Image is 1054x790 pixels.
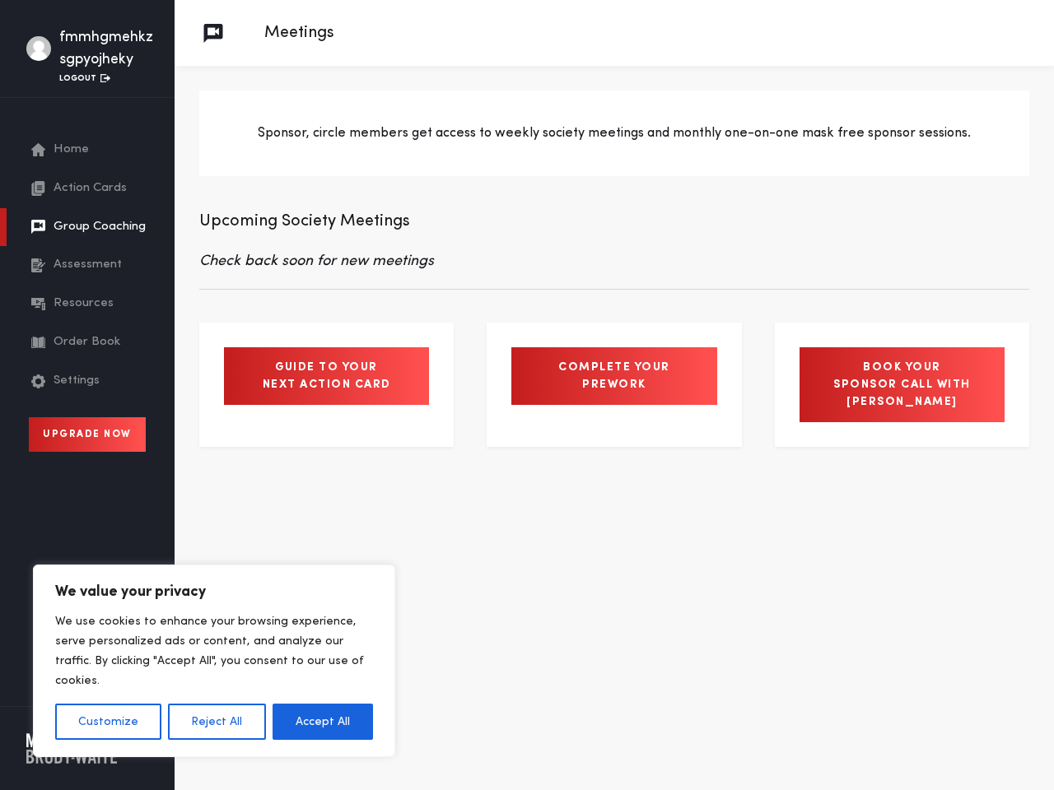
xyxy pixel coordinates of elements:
button: Accept All [273,704,373,740]
p: Upcoming Society Meetings [199,209,1029,234]
p: Sponsor, circle members get access to weekly society meetings and monthly one-on-one mask free sp... [232,123,996,143]
a: Home [31,131,150,170]
em: Check back soon for new meetings [199,253,434,268]
div: We value your privacy [33,565,395,757]
a: Book your Sponsor call with [PERSON_NAME] [800,347,1005,422]
p: We value your privacy [55,582,373,602]
span: Settings [54,372,100,391]
a: Action Cards [31,170,150,208]
a: Assessment [31,246,150,285]
a: Group Coaching [31,208,150,247]
span: Home [54,141,89,160]
a: Upgrade Now [29,417,146,452]
span: Resources [54,295,114,314]
span: Order Book [54,333,120,352]
span: Assessment [54,256,122,275]
a: Order Book [31,323,150,362]
span: Group Coaching [54,218,146,237]
a: Complete your Prework [511,347,716,405]
a: Resources [31,285,150,323]
p: We use cookies to enhance your browsing experience, serve personalized ads or content, and analyz... [55,611,373,690]
a: Guide to your next Action Card [224,347,429,405]
a: Logout [59,74,110,82]
button: Reject All [168,704,265,740]
span: Action Cards [54,179,127,198]
p: Meetings [248,21,334,45]
button: Customize [55,704,161,740]
div: fmmhgmehkz sgpyojheky [59,26,153,71]
a: Settings [31,362,150,401]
